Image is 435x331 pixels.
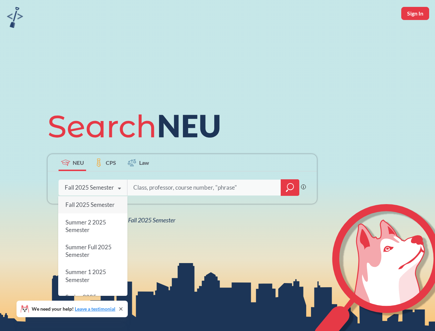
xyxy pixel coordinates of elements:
span: NEU Fall 2025 Semester [115,216,175,224]
button: Sign In [401,7,429,20]
span: Fall 2025 Semester [65,201,115,208]
svg: magnifying glass [286,183,294,192]
a: sandbox logo [7,7,23,30]
span: We need your help! [32,307,115,311]
span: Summer Full 2025 Semester [65,243,112,258]
div: magnifying glass [281,179,299,196]
img: sandbox logo [7,7,23,28]
div: Fall 2025 Semester [65,184,114,191]
span: Summer 2 2025 Semester [65,219,106,233]
span: NEU [73,159,84,167]
a: Leave a testimonial [75,306,115,312]
span: Summer 1 2025 Semester [65,269,106,283]
input: Class, professor, course number, "phrase" [133,180,276,195]
span: CPS [106,159,116,167]
span: Law [139,159,149,167]
span: Spring 2025 Semester [65,293,96,308]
